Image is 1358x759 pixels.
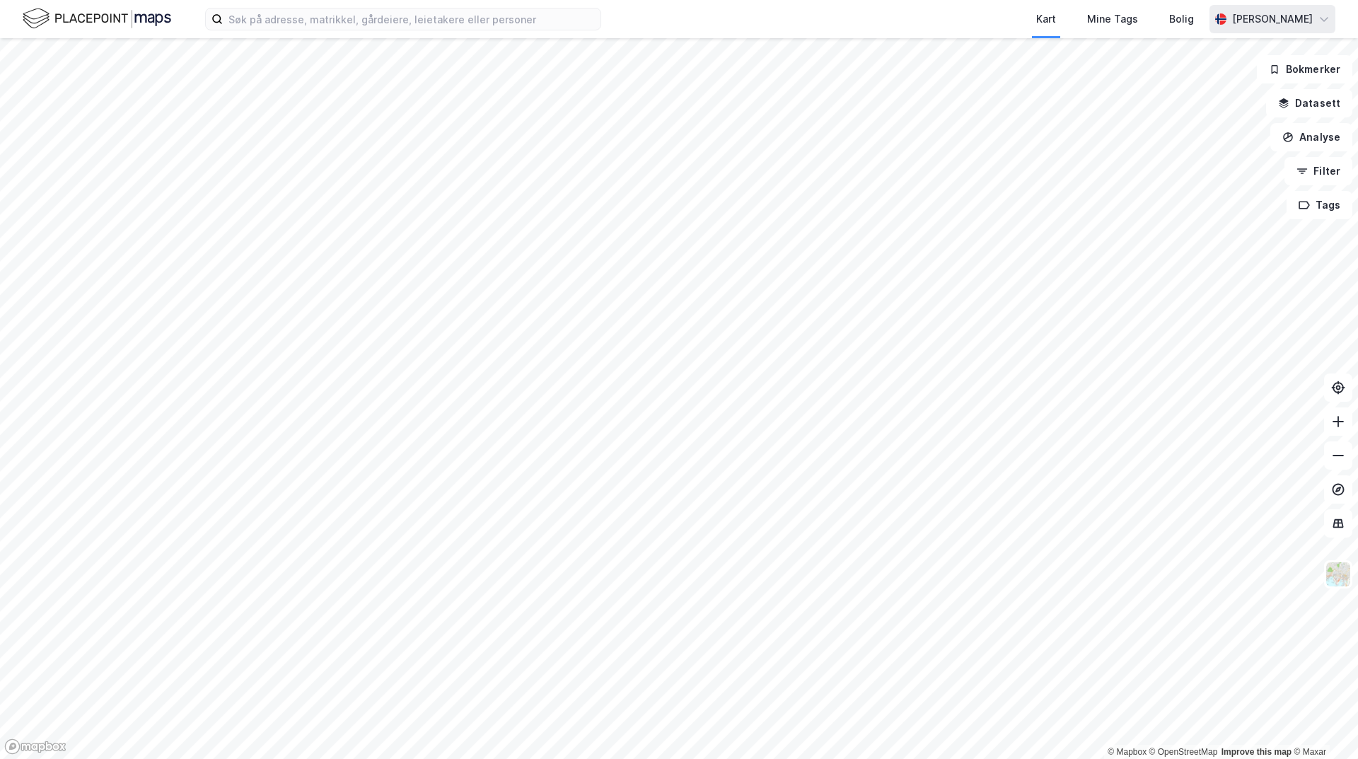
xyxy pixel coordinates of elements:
[1108,747,1147,757] a: Mapbox
[1257,55,1352,83] button: Bokmerker
[1287,691,1358,759] div: Kontrollprogram for chat
[4,738,66,755] a: Mapbox homepage
[1221,747,1292,757] a: Improve this map
[1232,11,1313,28] div: [PERSON_NAME]
[23,6,171,31] img: logo.f888ab2527a4732fd821a326f86c7f29.svg
[1287,691,1358,759] iframe: Chat Widget
[1036,11,1056,28] div: Kart
[1270,123,1352,151] button: Analyse
[1169,11,1194,28] div: Bolig
[1287,191,1352,219] button: Tags
[1284,157,1352,185] button: Filter
[1266,89,1352,117] button: Datasett
[1087,11,1138,28] div: Mine Tags
[1325,561,1352,588] img: Z
[223,8,600,30] input: Søk på adresse, matrikkel, gårdeiere, leietakere eller personer
[1149,747,1218,757] a: OpenStreetMap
